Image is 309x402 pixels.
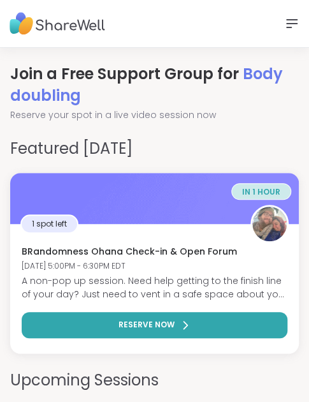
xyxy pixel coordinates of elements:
h3: BRandomness Ohana Check-in & Open Forum [22,246,287,258]
span: 1 spot left [32,218,67,230]
h1: Join a Free Support Group for [10,63,299,106]
img: BRandom502 [252,207,287,241]
button: RESERVE NOW [22,312,287,338]
img: BRandomness Ohana Check-in & Open Forum [10,173,299,224]
h2: Reserve your spot in a live video session now [10,108,299,122]
img: ShareWell Nav Logo [10,6,105,41]
span: Body doubling [10,63,283,106]
span: in 1 hour [242,186,280,197]
h4: Upcoming Sessions [10,369,299,392]
div: A non-pop up session. Need help getting to the finish line of your day? Just need to vent in a sa... [22,274,287,301]
div: [DATE] 5:00PM - 6:30PM EDT [22,261,287,272]
span: RESERVE NOW [119,319,175,331]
